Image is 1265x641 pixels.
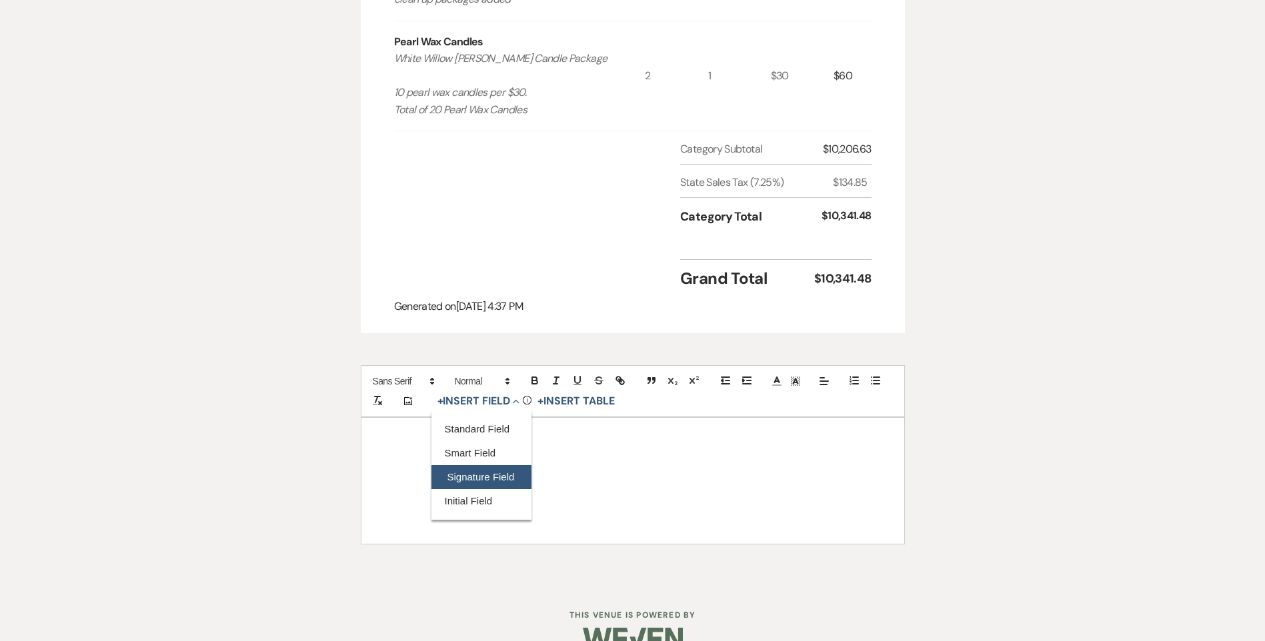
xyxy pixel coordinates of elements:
p: White Willow [PERSON_NAME] Candle Package 10 pearl wax candles per $30. Total of 20 Pearl Wax Can... [394,50,620,118]
button: Smart Field [431,441,531,465]
div: Category Subtotal [680,141,823,157]
div: Generated on [DATE] 4:37 PM [394,299,872,315]
div: $30 [771,21,834,131]
button: Signature Field [431,465,531,489]
div: $10,206.63 [823,141,872,157]
div: Category Total [680,208,822,226]
div: Grand Total [680,267,814,291]
button: Initial Field [431,489,531,513]
div: Pearl Wax Candles [394,34,483,50]
span: Alignment [815,373,834,389]
span: + [437,396,443,406]
span: + [537,396,543,406]
span: Text Color [768,373,786,389]
div: 1 [708,21,771,131]
span: Text Background Color [786,373,805,389]
div: $60 [834,21,872,131]
div: $134.85 [833,175,871,191]
button: +Insert Table [533,393,619,409]
div: State Sales Tax (7.25%) [680,175,833,191]
button: Standard Field [431,417,531,441]
button: Insert Field [433,393,525,409]
div: 2 [645,21,708,131]
div: $10,341.48 [814,270,872,288]
div: $10,341.48 [822,208,872,226]
span: Header Formats [449,373,514,389]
